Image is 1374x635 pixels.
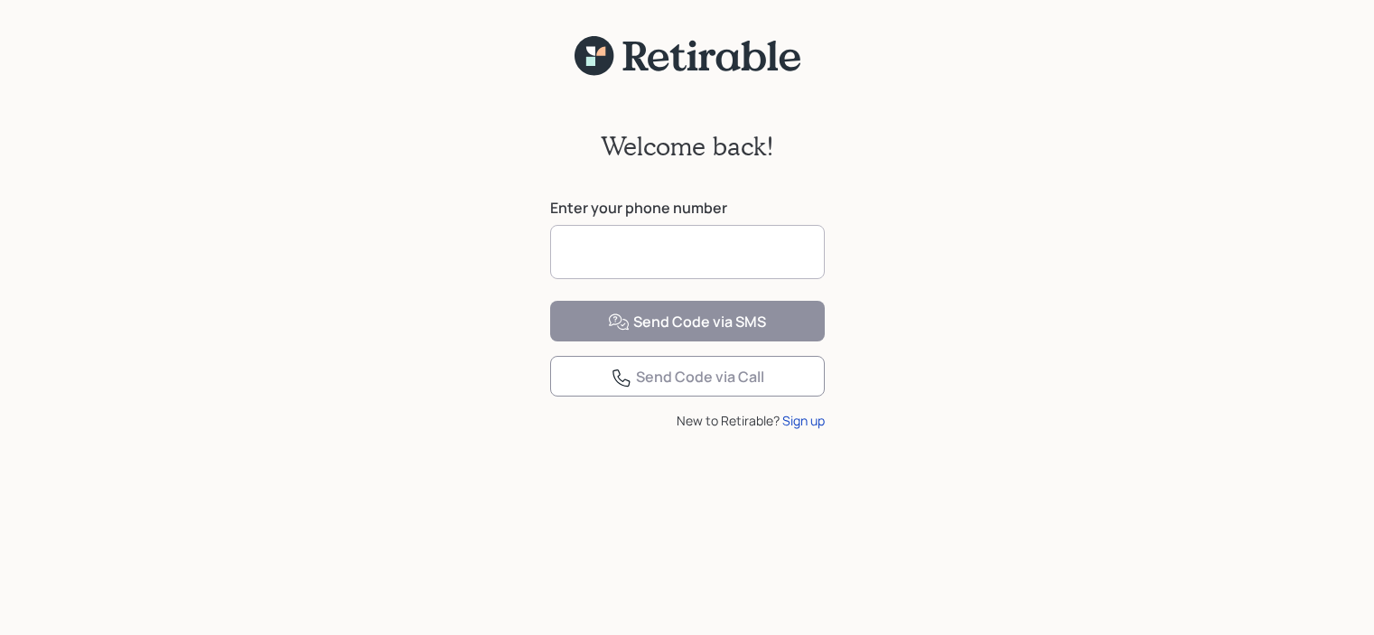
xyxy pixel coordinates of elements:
[550,301,825,341] button: Send Code via SMS
[782,411,825,430] div: Sign up
[608,312,766,333] div: Send Code via SMS
[601,131,774,162] h2: Welcome back!
[550,411,825,430] div: New to Retirable?
[611,367,764,388] div: Send Code via Call
[550,356,825,397] button: Send Code via Call
[550,198,825,218] label: Enter your phone number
